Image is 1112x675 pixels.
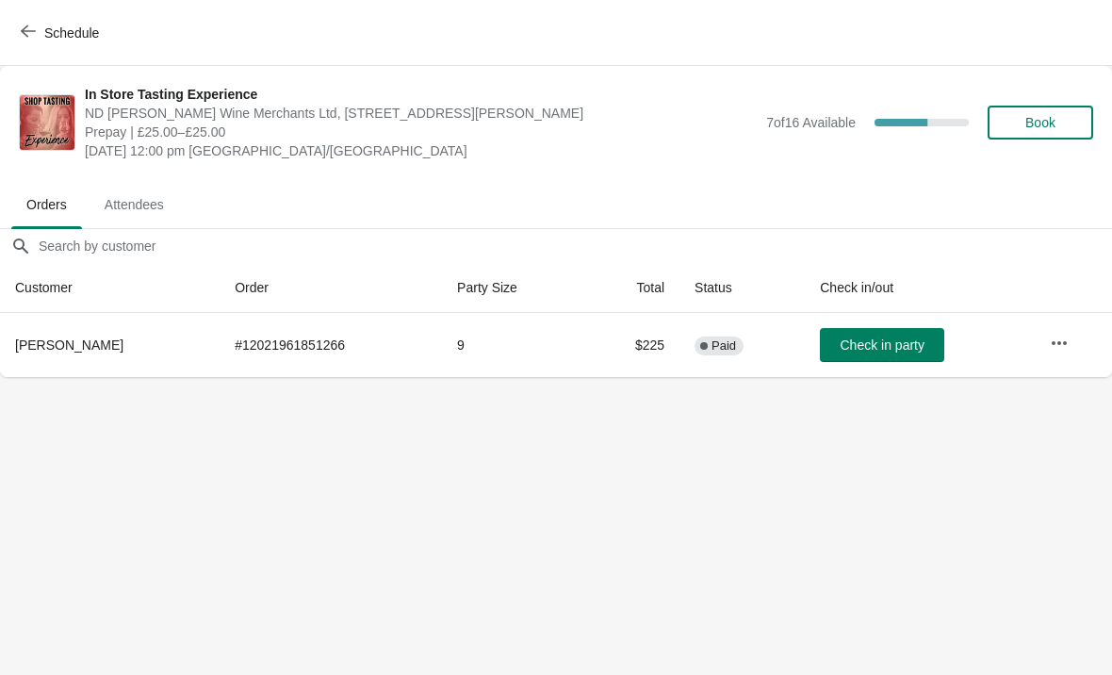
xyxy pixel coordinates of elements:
[85,104,757,123] span: ND [PERSON_NAME] Wine Merchants Ltd, [STREET_ADDRESS][PERSON_NAME]
[442,263,585,313] th: Party Size
[840,337,924,353] span: Check in party
[820,328,944,362] button: Check in party
[38,229,1112,263] input: Search by customer
[85,141,757,160] span: [DATE] 12:00 pm [GEOGRAPHIC_DATA]/[GEOGRAPHIC_DATA]
[85,85,757,104] span: In Store Tasting Experience
[805,263,1034,313] th: Check in/out
[90,188,179,222] span: Attendees
[11,188,82,222] span: Orders
[679,263,805,313] th: Status
[585,313,679,377] td: $225
[442,313,585,377] td: 9
[711,338,736,354] span: Paid
[9,16,114,50] button: Schedule
[585,263,679,313] th: Total
[1025,115,1055,130] span: Book
[220,263,442,313] th: Order
[85,123,757,141] span: Prepay | £25.00–£25.00
[988,106,1093,140] button: Book
[44,25,99,41] span: Schedule
[766,115,856,130] span: 7 of 16 Available
[220,313,442,377] td: # 12021961851266
[20,95,74,150] img: In Store Tasting Experience
[15,337,123,353] span: [PERSON_NAME]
